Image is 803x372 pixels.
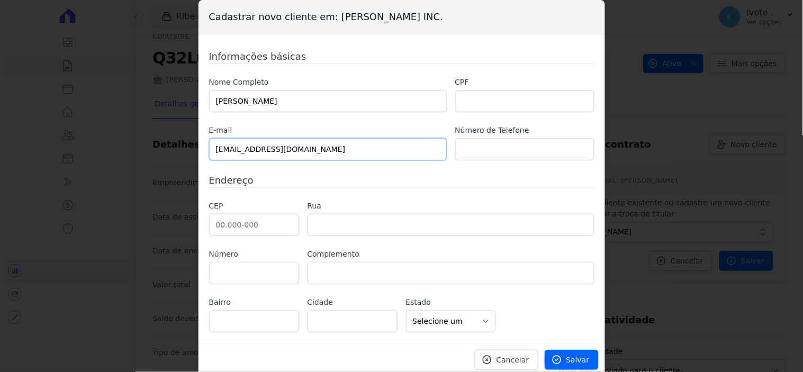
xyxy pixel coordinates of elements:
[455,125,594,136] label: Número de Telefone
[545,350,599,370] a: Salvar
[209,77,447,88] label: Nome Completo
[209,173,594,187] h3: Endereço
[209,249,299,260] label: Número
[475,350,538,370] a: Cancelar
[308,201,594,212] label: Rua
[406,297,496,308] label: Estado
[209,201,299,212] label: CEP
[497,355,529,365] span: Cancelar
[209,125,447,136] label: E-mail
[308,249,594,260] label: Complemento
[566,355,590,365] span: Salvar
[455,77,594,88] label: CPF
[209,49,594,63] h3: Informações básicas
[209,297,299,308] label: Bairro
[209,214,299,236] input: 00.000-000
[308,297,398,308] label: Cidade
